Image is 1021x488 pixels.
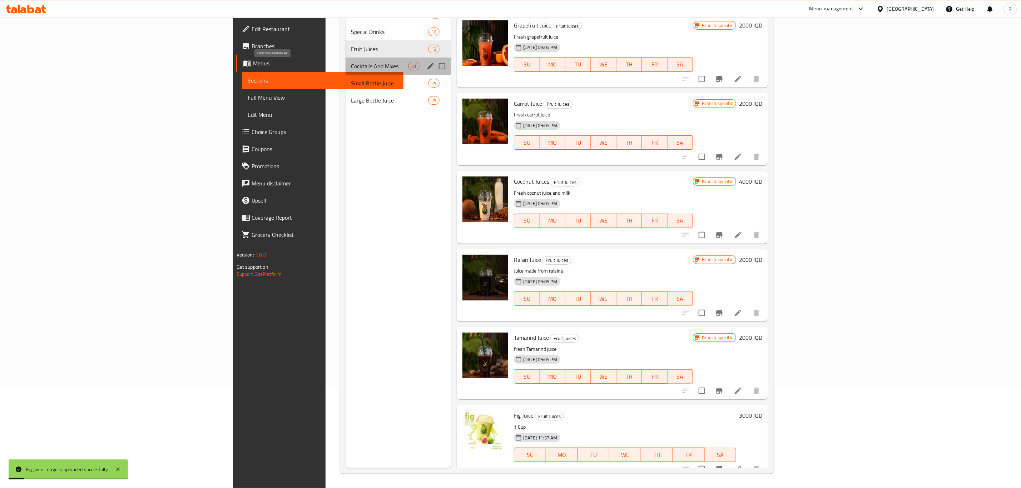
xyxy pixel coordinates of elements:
button: SU [514,292,540,306]
span: SU [517,294,537,304]
button: WE [591,135,616,150]
button: TU [565,58,591,72]
h6: 3000 IQD [739,410,762,420]
img: Tamarind Juice [462,333,508,378]
div: items [428,96,440,105]
span: Branch specific [699,100,736,107]
span: [DATE] 09:05 PM [520,44,560,51]
button: FR [642,292,667,306]
button: SU [514,214,540,228]
button: delete [748,70,765,88]
span: Fruit Juices [551,178,579,186]
button: FR [642,369,667,384]
button: SA [668,135,693,150]
button: TU [565,135,591,150]
span: Grocery Checklist [252,230,398,239]
button: MO [540,214,565,228]
a: Edit menu item [734,387,742,395]
button: TH [616,369,642,384]
span: TU [568,294,588,304]
span: Full Menu View [248,93,398,102]
h6: 4000 IQD [739,176,762,186]
span: Fruit Juices [543,256,571,264]
div: items [428,45,440,53]
span: Coconut Juices [514,176,549,187]
a: Choice Groups [236,123,403,140]
div: Fruit Juices13 [346,40,451,58]
div: items [428,28,440,36]
span: Select to update [694,71,709,86]
div: Menu-management [809,5,853,13]
span: FR [645,372,664,382]
span: TU [581,450,607,460]
div: Fruit Juices [535,412,564,420]
button: WE [591,58,616,72]
span: WE [594,294,613,304]
img: Coconut Juices [462,176,508,222]
button: TH [641,448,673,462]
span: [DATE] 09:05 PM [520,278,560,285]
button: TH [616,292,642,306]
button: TH [616,135,642,150]
button: WE [591,369,616,384]
span: FR [645,59,664,70]
span: Large Bottle Juice [351,96,428,105]
span: FR [645,294,664,304]
span: [DATE] 11:37 AM [520,434,560,441]
span: 1.0.0 [255,250,266,259]
span: Promotions [252,162,398,170]
a: Coverage Report [236,209,403,226]
span: Select to update [694,149,709,164]
button: SU [514,448,546,462]
button: Branch-specific-item [711,460,728,478]
a: Menus [236,55,403,72]
span: 21 [408,63,419,70]
div: [GEOGRAPHIC_DATA] [887,5,934,13]
span: TU [568,59,588,70]
button: delete [748,460,765,478]
span: TH [619,59,639,70]
a: Edit menu item [734,231,742,239]
button: WE [591,292,616,306]
span: Menu disclaimer [252,179,398,188]
h6: 2000 IQD [739,20,762,30]
span: TH [619,294,639,304]
button: delete [748,226,765,244]
span: Carrot Juice [514,98,542,109]
a: Edit menu item [734,309,742,317]
span: Menus [253,59,398,68]
h6: 2000 IQD [739,333,762,343]
span: Fruit Juices [553,22,581,30]
div: Fruit Juices [551,178,580,186]
span: [DATE] 09:05 PM [520,122,560,129]
div: Fig Juice image is uploaded succesfully [26,465,108,473]
button: SA [668,58,693,72]
span: TH [619,372,639,382]
span: Choice Groups [252,128,398,136]
span: Edit Restaurant [252,25,398,33]
button: Branch-specific-item [711,226,728,244]
span: MO [549,450,575,460]
button: MO [540,369,565,384]
a: Menu disclaimer [236,175,403,192]
button: SU [514,135,540,150]
button: SU [514,369,540,384]
button: MO [540,292,565,306]
span: Branch specific [699,22,736,29]
div: Special Drinks10 [346,23,451,40]
img: Fig Juice [462,410,508,456]
button: MO [540,58,565,72]
button: TU [565,214,591,228]
button: Branch-specific-item [711,70,728,88]
span: SA [670,59,690,70]
span: TU [568,138,588,148]
span: WE [594,59,613,70]
button: FR [642,135,667,150]
span: MO [543,215,562,226]
p: Fresh carrot juice [514,110,693,119]
a: Edit menu item [734,153,742,161]
span: SA [670,138,690,148]
a: Full Menu View [242,89,403,106]
span: Tamarind Juice [514,332,549,343]
span: 10 [428,29,439,35]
